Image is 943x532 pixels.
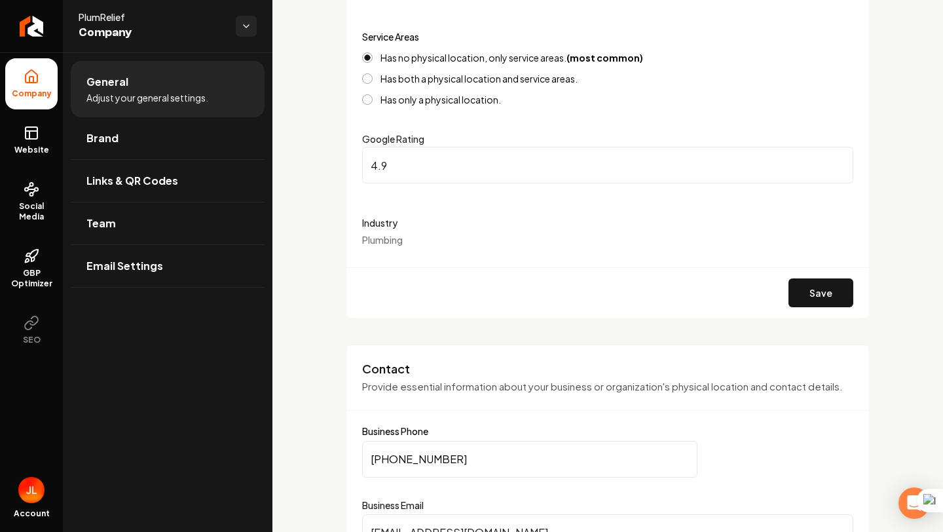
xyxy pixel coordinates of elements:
a: Social Media [5,171,58,233]
a: Brand [71,117,265,159]
span: Plumbing [362,234,403,246]
button: SEO [5,305,58,356]
span: Website [9,145,54,155]
img: Rebolt Logo [20,16,44,37]
input: Google Rating [362,147,853,183]
span: SEO [18,335,46,345]
p: Provide essential information about your business or organization's physical location and contact... [362,379,853,394]
label: Service Areas [362,31,419,43]
strong: (most common) [566,52,643,64]
label: Has only a physical location. [380,95,501,104]
span: Social Media [5,201,58,222]
span: Email Settings [86,258,163,274]
span: Company [7,88,57,99]
span: Company [79,24,225,42]
label: Has both a physical location and service areas. [380,74,578,83]
span: Account [14,508,50,519]
span: Links & QR Codes [86,173,178,189]
h3: Contact [362,361,853,377]
a: Links & QR Codes [71,160,265,202]
label: Has no physical location, only service areas. [380,53,643,62]
a: Website [5,115,58,166]
div: Open Intercom Messenger [898,487,930,519]
img: Jose Lopez [18,477,45,503]
span: Brand [86,130,119,146]
span: GBP Optimizer [5,268,58,289]
a: Email Settings [71,245,265,287]
a: Team [71,202,265,244]
a: GBP Optimizer [5,238,58,299]
span: General [86,74,128,90]
span: Adjust your general settings. [86,91,208,104]
label: Business Phone [362,427,853,436]
span: Team [86,216,116,231]
label: Business Email [362,499,853,512]
span: PlumRelief [79,10,225,24]
label: Google Rating [362,133,424,145]
button: Save [788,278,853,307]
button: Open user button [18,477,45,503]
label: Industry [362,215,853,231]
